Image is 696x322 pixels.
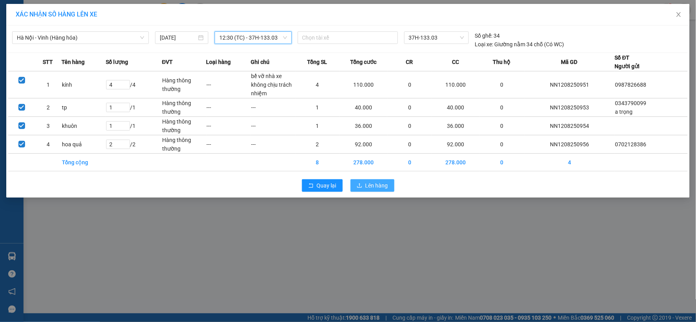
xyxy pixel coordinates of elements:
span: a trọng [615,109,633,115]
span: 37H-133.03 [409,32,464,44]
span: close [676,11,682,18]
td: 110.000 [340,71,387,98]
span: Thu hộ [493,58,511,66]
td: --- [251,98,295,117]
span: Số ghế: [475,31,493,40]
td: --- [206,98,251,117]
td: Hàng thông thường [162,98,206,117]
td: --- [251,117,295,135]
td: 0 [480,154,524,171]
td: / 4 [106,71,162,98]
td: 36.000 [432,117,480,135]
span: 0702128386 [615,141,647,147]
td: --- [251,135,295,154]
td: kính [61,71,106,98]
td: 0 [480,117,524,135]
td: 0 [387,71,432,98]
td: 278.000 [340,154,387,171]
td: bể vỡ nhà xe không chịu trách nhiệm [251,71,295,98]
td: 92.000 [432,135,480,154]
button: rollbackQuay lại [302,179,343,192]
td: 1 [35,71,61,98]
td: --- [206,117,251,135]
span: upload [357,183,362,189]
button: uploadLên hàng [351,179,394,192]
span: Ghi chú [251,58,269,66]
td: 0 [480,135,524,154]
td: 2 [35,98,61,117]
span: 12:30 (TC) - 37H-133.03 [219,32,287,44]
td: 110.000 [432,71,480,98]
td: 2 [295,135,340,154]
span: rollback [308,183,314,189]
td: 0 [387,135,432,154]
td: 3 [35,117,61,135]
span: Quay lại [317,181,336,190]
td: / 1 [106,98,162,117]
td: 0 [480,98,524,117]
span: Số lượng [106,58,128,66]
td: 40.000 [340,98,387,117]
td: NN1208250956 [524,135,615,154]
td: 1 [295,117,340,135]
td: 4 [35,135,61,154]
td: 0 [387,154,432,171]
td: 4 [295,71,340,98]
button: Close [668,4,690,26]
td: Tổng cộng [61,154,106,171]
td: khuôn [61,117,106,135]
span: CR [406,58,413,66]
span: Tên hàng [61,58,85,66]
td: 92.000 [340,135,387,154]
span: 0343790099 [615,100,647,106]
td: 278.000 [432,154,480,171]
td: tp [61,98,106,117]
td: Hàng thông thường [162,135,206,154]
td: --- [206,71,251,98]
td: NN1208250953 [524,98,615,117]
td: NN1208250951 [524,71,615,98]
td: 0 [387,117,432,135]
td: 0 [387,98,432,117]
span: 0987826688 [615,82,647,88]
div: Giường nằm 34 chỗ (Có WC) [475,40,564,49]
span: Mã GD [561,58,578,66]
span: Tổng cước [350,58,376,66]
span: ĐVT [162,58,173,66]
td: / 1 [106,117,162,135]
td: Hàng thông thường [162,117,206,135]
td: 8 [295,154,340,171]
td: 36.000 [340,117,387,135]
span: CC [452,58,459,66]
span: STT [43,58,53,66]
input: 12/08/2025 [160,33,197,42]
td: 4 [524,154,615,171]
td: 1 [295,98,340,117]
div: 34 [475,31,500,40]
td: / 2 [106,135,162,154]
div: Số ĐT Người gửi [615,53,640,71]
span: XÁC NHẬN SỐ HÀNG LÊN XE [16,11,97,18]
td: 0 [480,71,524,98]
td: Hàng thông thường [162,71,206,98]
span: Tổng SL [307,58,327,66]
span: Lên hàng [365,181,388,190]
span: Loại xe: [475,40,494,49]
td: hoa quả [61,135,106,154]
td: --- [206,135,251,154]
td: NN1208250954 [524,117,615,135]
td: 40.000 [432,98,480,117]
span: Hà Nội - Vinh (Hàng hóa) [17,32,144,44]
span: Loại hàng [206,58,231,66]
